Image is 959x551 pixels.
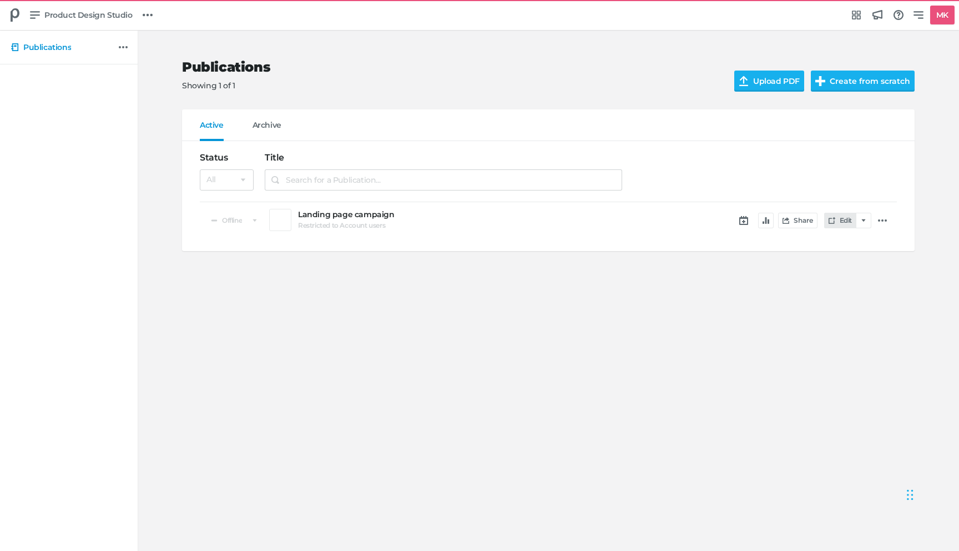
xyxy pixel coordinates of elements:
[904,467,959,520] iframe: Chat Widget
[847,6,866,24] a: Integrations Hub
[182,59,716,76] h2: Publications
[44,9,133,21] span: Product Design Studio
[23,43,71,52] h5: Publications
[200,121,224,141] a: Active
[200,152,254,163] h4: Status
[876,214,889,227] a: Additional actions...
[253,121,281,141] a: Archive
[265,169,622,191] input: Search for a Publication...
[182,80,716,92] p: Showing 1 of 1
[117,41,130,54] a: Additional actions...
[932,6,953,24] h5: MK
[737,214,750,227] a: Schedule Publication
[7,37,115,57] a: Publications
[269,209,291,231] a: Preview
[734,71,804,92] label: Upload PDF
[298,222,385,229] h6: Restricted to Account users
[811,71,915,92] button: Create from scratch
[734,71,818,92] input: Upload PDF
[222,217,242,224] span: Offline
[824,213,856,228] a: Edit
[265,152,622,163] h4: Title
[907,478,913,512] div: Drag
[4,4,26,26] div: Product Design Studio
[778,213,817,228] button: Share
[298,210,622,219] a: Landing page campaign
